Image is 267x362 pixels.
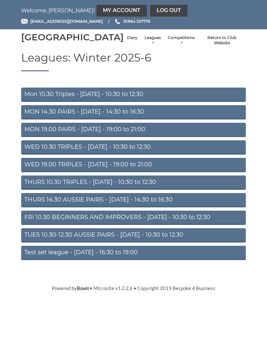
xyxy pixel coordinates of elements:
[21,32,124,42] div: [GEOGRAPHIC_DATA]
[21,19,28,24] img: Email
[21,228,246,243] a: TUES 10.30-12.30 AUSSIE PAIRS - [DATE] - 10:30 to 12:30
[114,18,150,24] a: Phone us 01964 537776
[115,19,120,24] img: Phone us
[21,211,246,225] a: FRI 10.30 BEGINNERS AND IMPROVERS - [DATE] - 10:30 to 12:30
[150,5,188,17] a: Log out
[21,88,246,102] a: Mon 10.30 Triples - [DATE] - 10:30 to 12:30
[77,285,90,291] a: Bowlr
[96,5,147,17] a: My Account
[144,35,161,46] a: Leagues
[21,140,246,155] a: WED 10.30 TRIPLES - [DATE] - 10:30 to 12:30
[168,35,195,46] a: Competitions
[21,175,246,190] a: THURS 10.30 TRIPLES - [DATE] - 10:30 to 12:30
[21,123,246,137] a: MON 19.00 PAIRS - [DATE] - 19:00 to 21:00
[127,35,137,41] a: Diary
[30,19,103,24] span: [EMAIL_ADDRESS][DOMAIN_NAME]
[201,35,243,46] a: Return to Club Website
[21,246,246,260] a: Test set league - [DATE] - 16:30 to 19:00
[21,18,103,24] a: Email [EMAIL_ADDRESS][DOMAIN_NAME]
[123,19,150,24] span: 01964 537776
[21,158,246,172] a: WED 19.00 TRIPLES - [DATE] - 19:00 to 21:00
[21,5,246,17] nav: Welcome, [PERSON_NAME]!
[21,193,246,207] a: THURS 14.30 AUSSIE PAIRS - [DATE] - 14:30 to 16:30
[21,105,246,119] a: MON 14.30 PAIRS - [DATE] - 14:30 to 16:30
[21,52,246,71] h1: Leagues: Winter 2025-6
[52,285,215,291] span: Powered by • Microsite v1.2.2.6 • Copyright 2019 Bespoke 4 Business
